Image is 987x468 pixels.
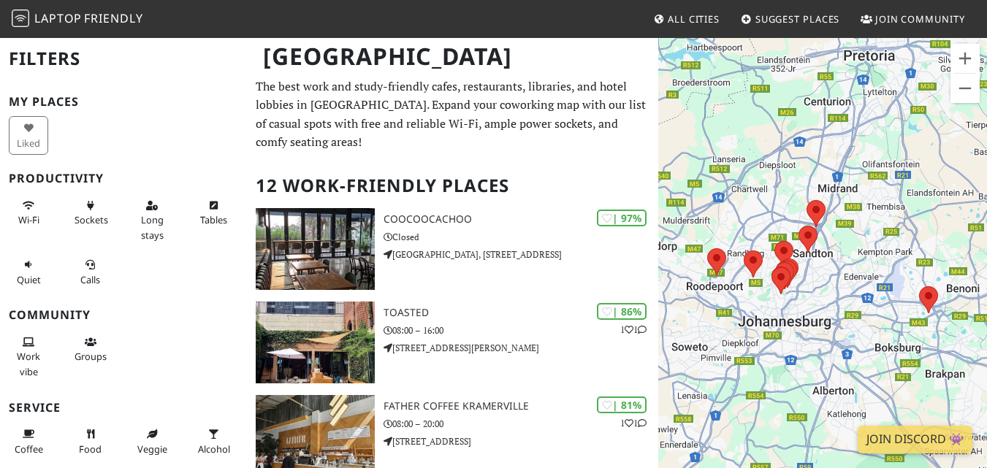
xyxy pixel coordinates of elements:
button: Coffee [9,422,48,461]
p: Closed [384,230,658,244]
h2: 12 Work-Friendly Places [256,164,649,208]
a: Coocoocachoo | 97% Coocoocachoo Closed [GEOGRAPHIC_DATA], [STREET_ADDRESS] [247,208,658,290]
span: Long stays [141,213,164,241]
button: Groups [70,330,110,369]
h3: Coocoocachoo [384,213,658,226]
p: 08:00 – 16:00 [384,323,658,337]
button: Zoom in [950,44,980,73]
span: Power sockets [75,213,108,226]
p: The best work and study-friendly cafes, restaurants, libraries, and hotel lobbies in [GEOGRAPHIC_... [256,77,649,152]
span: Food [79,442,102,456]
button: Wi-Fi [9,193,48,232]
a: Join Discord 👾 [858,426,972,453]
span: People working [17,350,40,377]
span: Stable Wi-Fi [18,213,39,226]
a: Suggest Places [735,6,846,32]
span: Work-friendly tables [200,213,227,226]
h3: Productivity [9,172,238,185]
span: Suggest Places [755,12,840,26]
button: Quiet [9,253,48,291]
h3: My Places [9,95,238,109]
img: LaptopFriendly [12,9,29,27]
h3: Service [9,401,238,415]
button: Zoom out [950,74,980,103]
span: Quiet [17,273,41,286]
button: Calls [70,253,110,291]
p: 1 1 [620,323,647,337]
button: Veggie [132,422,172,461]
h3: Community [9,308,238,322]
div: | 97% [597,210,647,226]
img: Toasted [256,302,376,383]
h1: [GEOGRAPHIC_DATA] [251,37,655,77]
button: Tables [194,193,233,232]
div: | 86% [597,303,647,320]
h3: Toasted [384,307,658,319]
p: 08:00 – 20:00 [384,417,658,431]
button: Sockets [70,193,110,232]
button: Alcohol [194,422,233,461]
span: Join Community [875,12,965,26]
a: All Cities [647,6,725,32]
h3: Father Coffee Kramerville [384,400,658,413]
img: Coocoocachoo [256,208,376,290]
span: Group tables [75,350,107,363]
button: Long stays [132,193,172,247]
button: Food [70,422,110,461]
a: Toasted | 86% 11 Toasted 08:00 – 16:00 [STREET_ADDRESS][PERSON_NAME] [247,302,658,383]
span: Veggie [137,442,167,456]
a: Join Community [855,6,971,32]
span: Video/audio calls [80,273,100,286]
span: Coffee [15,442,43,456]
p: [GEOGRAPHIC_DATA], [STREET_ADDRESS] [384,248,658,261]
span: Alcohol [198,442,230,456]
div: | 81% [597,396,647,413]
span: All Cities [668,12,720,26]
p: 1 1 [620,416,647,430]
span: Laptop [34,10,82,26]
span: Friendly [84,10,142,26]
a: LaptopFriendly LaptopFriendly [12,7,143,32]
p: [STREET_ADDRESS] [384,434,658,448]
h2: Filters [9,37,238,81]
button: Work vibe [9,330,48,383]
p: [STREET_ADDRESS][PERSON_NAME] [384,341,658,355]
